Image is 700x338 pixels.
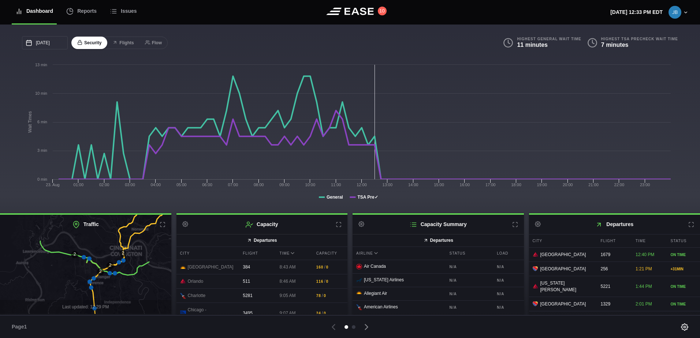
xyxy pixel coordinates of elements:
[74,183,84,187] text: 01:00
[324,293,326,298] b: 0
[364,291,387,296] span: Allegiant Air
[364,277,404,282] span: [US_STATE] Airlines
[151,183,161,187] text: 04:00
[408,183,418,187] text: 14:00
[326,279,329,284] b: 0
[671,301,697,307] div: ON TIME
[446,247,492,260] div: Status
[353,215,524,234] h2: Capacity Summary
[316,264,324,270] b: 160
[636,266,652,271] span: 1:21 PM
[12,323,30,331] span: Page 1
[254,183,264,187] text: 08:00
[529,234,595,247] div: City
[279,311,295,316] span: 9:07 AM
[517,37,581,41] b: Highest General Wait Time
[331,183,341,187] text: 11:00
[636,252,654,257] span: 12:40 PM
[450,278,488,283] b: N/A
[99,183,109,187] text: 02:00
[540,301,586,307] span: [GEOGRAPHIC_DATA]
[597,262,630,276] div: 256
[37,177,47,181] tspan: 0 min
[353,247,444,260] div: Airline
[601,37,678,41] b: Highest TSA PreCheck Wait Time
[540,266,586,272] span: [GEOGRAPHIC_DATA]
[563,183,573,187] text: 20:00
[322,310,323,316] span: /
[357,183,367,187] text: 12:00
[540,280,592,293] span: [US_STATE][PERSON_NAME]
[97,268,104,275] div: 2
[305,183,316,187] text: 10:00
[316,279,324,284] b: 116
[139,37,168,49] button: Flow
[610,8,663,16] p: [DATE] 12:33 PM EDT
[485,183,496,187] text: 17:00
[35,91,47,95] tspan: 10 min
[364,304,398,309] span: American Airlines
[35,63,47,67] tspan: 13 min
[671,266,697,272] div: + 31 MIN
[378,7,387,15] button: 10
[279,279,295,284] span: 8:46 AM
[636,284,652,289] span: 1:44 PM
[450,264,488,270] b: N/A
[364,264,386,269] span: Air Canada
[239,260,274,274] div: 384
[119,250,127,257] div: 2
[597,279,630,293] div: 5221
[46,183,59,187] tspan: 23. Aug
[324,311,326,316] b: 0
[188,264,234,270] span: [GEOGRAPHIC_DATA]
[202,183,212,187] text: 06:00
[601,42,629,48] b: 7 minutes
[239,289,274,303] div: 5281
[239,306,274,320] div: 3495
[353,234,524,247] button: Departures
[71,251,78,258] div: 2
[640,183,650,187] text: 23:00
[497,305,520,310] b: N/A
[497,264,520,270] b: N/A
[324,278,325,285] span: /
[540,251,586,258] span: [GEOGRAPHIC_DATA]
[71,37,107,49] button: Security
[614,183,625,187] text: 22:00
[188,292,206,299] span: Charlotte
[125,183,135,187] text: 03:00
[497,278,520,283] b: N/A
[316,293,321,298] b: 78
[511,183,521,187] text: 18:00
[588,183,599,187] text: 21:00
[450,291,488,297] b: N/A
[537,183,547,187] text: 19:00
[669,6,681,19] img: be0d2eec6ce3591e16d61ee7af4da0ae
[188,278,204,285] span: Orlando
[239,274,274,288] div: 511
[326,264,329,270] b: 0
[279,264,295,270] span: 8:43 AM
[517,42,548,48] b: 11 minutes
[37,120,47,124] tspan: 6 min
[632,234,665,247] div: Time
[313,247,347,260] div: Capacity
[176,234,348,247] button: Departures
[37,148,47,153] tspan: 3 min
[324,264,325,270] span: /
[188,307,234,320] span: Chicago - [PERSON_NAME]
[27,111,33,133] tspan: Wait Times
[176,215,348,234] h2: Capacity
[671,284,697,289] div: ON TIME
[279,183,290,187] text: 09:00
[316,311,321,316] b: 24
[107,37,139,49] button: Flights
[460,183,470,187] text: 16:00
[176,183,187,187] text: 05:00
[671,252,697,258] div: ON TIME
[279,293,295,298] span: 9:05 AM
[450,305,488,310] b: N/A
[497,291,520,297] b: N/A
[22,36,68,49] input: mm/dd/yyyy
[176,247,238,260] div: City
